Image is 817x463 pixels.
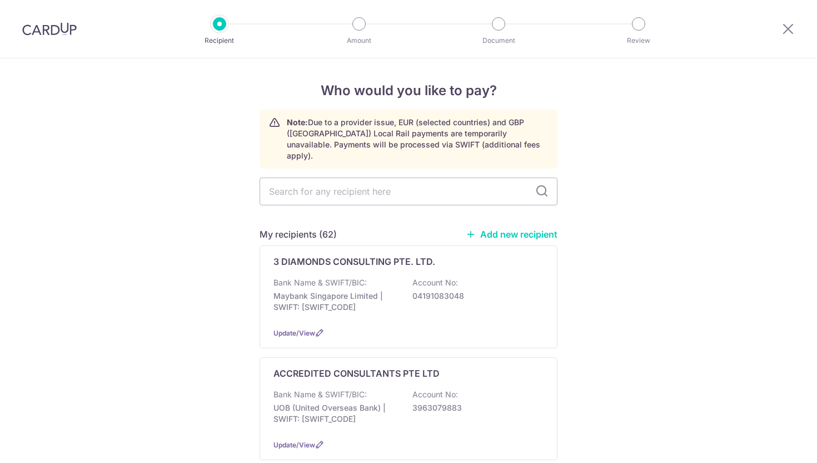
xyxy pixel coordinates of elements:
p: Bank Name & SWIFT/BIC: [273,389,367,400]
p: Due to a provider issue, EUR (selected countries) and GBP ([GEOGRAPHIC_DATA]) Local Rail payments... [287,117,548,161]
a: Update/View [273,441,315,449]
p: Bank Name & SWIFT/BIC: [273,277,367,288]
p: Account No: [412,277,458,288]
p: UOB (United Overseas Bank) | SWIFT: [SWIFT_CODE] [273,402,398,425]
p: Maybank Singapore Limited | SWIFT: [SWIFT_CODE] [273,290,398,313]
img: CardUp [22,22,77,36]
p: Document [457,35,540,46]
h4: Who would you like to pay? [260,81,557,101]
a: Add new recipient [466,229,557,240]
p: 3963079883 [412,402,537,413]
p: Amount [318,35,400,46]
p: Recipient [178,35,261,46]
a: Update/View [273,329,315,337]
iframe: Opens a widget where you can find more information [745,430,806,457]
p: Review [597,35,680,46]
h5: My recipients (62) [260,228,337,241]
p: 3 DIAMONDS CONSULTING PTE. LTD. [273,255,435,268]
p: ACCREDITED CONSULTANTS PTE LTD [273,367,440,380]
p: 04191083048 [412,290,537,302]
strong: Note: [287,117,308,127]
input: Search for any recipient here [260,178,557,205]
p: Account No: [412,389,458,400]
